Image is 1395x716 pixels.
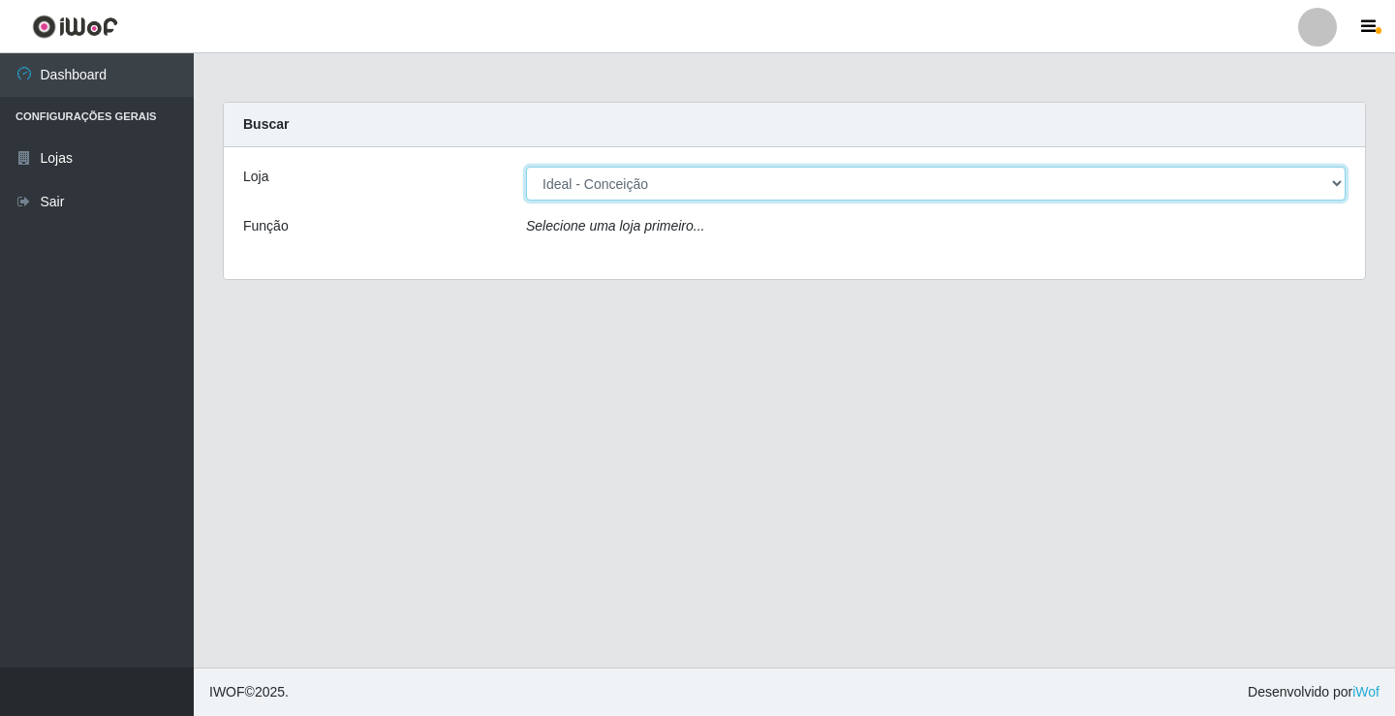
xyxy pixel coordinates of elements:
[243,216,289,236] label: Função
[243,167,268,187] label: Loja
[1248,682,1379,702] span: Desenvolvido por
[209,682,289,702] span: © 2025 .
[32,15,118,39] img: CoreUI Logo
[243,116,289,132] strong: Buscar
[1352,684,1379,700] a: iWof
[209,684,245,700] span: IWOF
[526,218,704,233] i: Selecione uma loja primeiro...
